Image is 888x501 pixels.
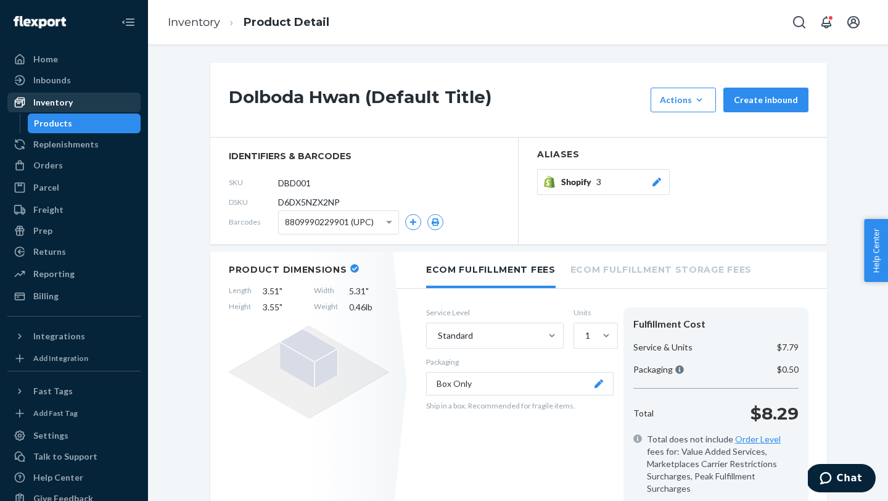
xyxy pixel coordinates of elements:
[864,219,888,282] button: Help Center
[633,407,654,420] p: Total
[723,88,808,112] button: Create inbound
[279,286,282,296] span: "
[229,197,278,207] span: DSKU
[426,357,614,367] p: Packaging
[7,426,141,445] a: Settings
[229,217,278,227] span: Barcodes
[7,286,141,306] a: Billing
[814,10,839,35] button: Open notifications
[7,264,141,284] a: Reporting
[244,15,329,29] a: Product Detail
[33,246,66,258] div: Returns
[33,204,64,216] div: Freight
[33,385,73,397] div: Fast Tags
[426,252,556,288] li: Ecom Fulfillment Fees
[750,401,799,426] p: $8.29
[735,434,781,444] a: Order Level
[33,290,59,302] div: Billing
[7,200,141,220] a: Freight
[7,326,141,346] button: Integrations
[263,285,303,297] span: 3.51
[116,10,141,35] button: Close Navigation
[7,70,141,90] a: Inbounds
[787,10,812,35] button: Open Search Box
[841,10,866,35] button: Open account menu
[33,408,78,418] div: Add Fast Tag
[229,177,278,188] span: SKU
[7,178,141,197] a: Parcel
[33,353,88,363] div: Add Integration
[278,196,340,209] span: D6DX5NZX2NP
[33,429,68,442] div: Settings
[229,88,644,112] h1: Dolboda Hwan (Default Title)
[7,351,141,366] a: Add Integration
[229,150,499,162] span: identifiers & barcodes
[7,93,141,112] a: Inventory
[33,181,59,194] div: Parcel
[777,363,799,376] p: $0.50
[633,341,693,354] p: Service & Units
[33,268,75,280] div: Reporting
[33,74,71,86] div: Inbounds
[33,330,85,342] div: Integrations
[584,329,585,342] input: 1
[366,286,369,296] span: "
[426,372,614,395] button: Box Only
[33,225,52,237] div: Prep
[158,4,339,41] ol: breadcrumbs
[570,252,752,286] li: Ecom Fulfillment Storage Fees
[573,307,614,318] label: Units
[633,317,799,331] div: Fulfillment Cost
[585,329,590,342] div: 1
[33,96,73,109] div: Inventory
[651,88,716,112] button: Actions
[33,138,99,151] div: Replenishments
[777,341,799,354] p: $7.79
[33,471,83,484] div: Help Center
[437,329,438,342] input: Standard
[229,301,252,313] span: Height
[285,212,374,233] span: 8809990229901 (UPC)
[229,285,252,297] span: Length
[168,15,220,29] a: Inventory
[33,450,97,463] div: Talk to Support
[647,433,799,495] span: Total does not include fees for: Value Added Services, Marketplaces Carrier Restrictions Surcharg...
[229,264,347,275] h2: Product Dimensions
[14,16,66,28] img: Flexport logo
[7,221,141,241] a: Prep
[314,285,338,297] span: Width
[263,301,303,313] span: 3.55
[7,468,141,487] a: Help Center
[7,135,141,154] a: Replenishments
[7,49,141,69] a: Home
[33,53,58,65] div: Home
[34,117,72,130] div: Products
[808,464,876,495] iframe: Opens a widget where you can chat to one of our agents
[596,176,601,188] span: 3
[426,307,564,318] label: Service Level
[7,381,141,401] button: Fast Tags
[561,176,596,188] span: Shopify
[660,94,707,106] div: Actions
[28,114,141,133] a: Products
[426,400,614,411] p: Ship in a box. Recommended for fragile items.
[537,169,670,195] button: Shopify3
[438,329,473,342] div: Standard
[314,301,338,313] span: Weight
[33,159,63,172] div: Orders
[349,301,389,313] span: 0.46 lb
[7,447,141,466] button: Talk to Support
[279,302,282,312] span: "
[7,242,141,262] a: Returns
[537,150,808,159] h2: Aliases
[633,363,684,376] p: Packaging
[7,406,141,421] a: Add Fast Tag
[7,155,141,175] a: Orders
[349,285,389,297] span: 5.31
